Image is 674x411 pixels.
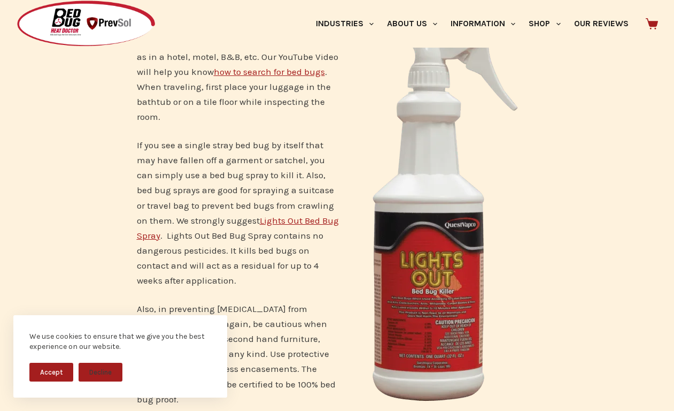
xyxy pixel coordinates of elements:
[137,301,538,406] p: Also, in preventing [MEDICAL_DATA] from invading your space again, be cautious when purchasing or...
[9,4,41,36] button: Open LiveChat chat widget
[137,138,538,287] p: If you see a single stray bed bug by itself that may have fallen off a garment or satchel, you ca...
[29,331,211,352] div: We use cookies to ensure that we give you the best experience on our website.
[214,66,325,77] a: how to search for bed bugs
[29,363,73,382] button: Accept
[79,363,122,382] button: Decline
[137,215,339,241] a: Lights Out Bed Bug Spray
